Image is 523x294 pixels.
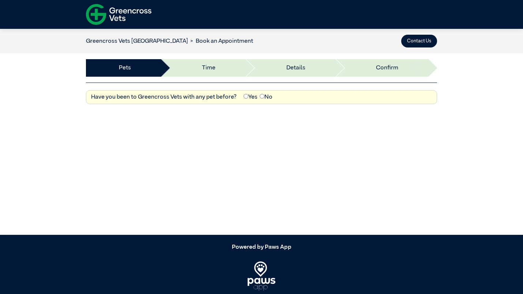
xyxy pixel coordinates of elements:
input: Yes [244,94,248,99]
button: Contact Us [401,35,437,47]
a: Greencross Vets [GEOGRAPHIC_DATA] [86,38,188,44]
img: PawsApp [248,261,276,291]
img: f-logo [86,2,151,27]
label: Have you been to Greencross Vets with any pet before? [91,93,237,102]
label: No [260,93,272,102]
label: Yes [244,93,257,102]
a: Pets [119,64,131,72]
h5: Powered by Paws App [86,244,437,251]
input: No [260,94,264,99]
li: Book an Appointment [188,37,253,46]
nav: breadcrumb [86,37,253,46]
